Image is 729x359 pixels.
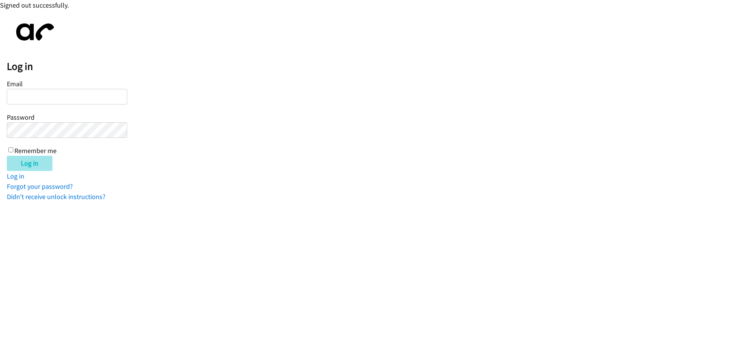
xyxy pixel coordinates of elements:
[14,146,57,155] label: Remember me
[7,60,729,73] h2: Log in
[7,79,23,88] label: Email
[7,113,35,122] label: Password
[7,156,52,171] input: Log in
[7,172,24,180] a: Log in
[7,182,73,191] a: Forgot your password?
[7,17,60,47] img: aphone-8a226864a2ddd6a5e75d1ebefc011f4aa8f32683c2d82f3fb0802fe031f96514.svg
[7,192,106,201] a: Didn't receive unlock instructions?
